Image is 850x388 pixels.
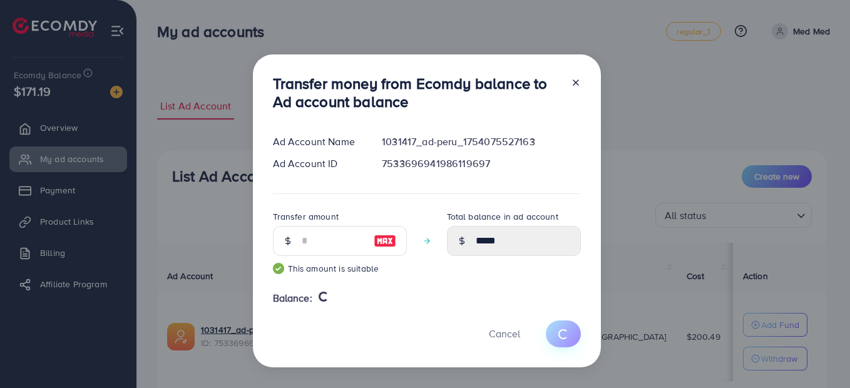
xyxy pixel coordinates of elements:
button: Cancel [473,320,536,347]
div: 7533696941986119697 [372,156,590,171]
label: Transfer amount [273,210,339,223]
img: guide [273,263,284,274]
label: Total balance in ad account [447,210,558,223]
div: 1031417_ad-peru_1754075527163 [372,135,590,149]
h3: Transfer money from Ecomdy balance to Ad account balance [273,74,561,111]
small: This amount is suitable [273,262,407,275]
span: Balance: [273,291,312,305]
div: Ad Account ID [263,156,372,171]
div: Ad Account Name [263,135,372,149]
img: image [374,233,396,248]
span: Cancel [489,327,520,340]
iframe: Chat [797,332,841,379]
